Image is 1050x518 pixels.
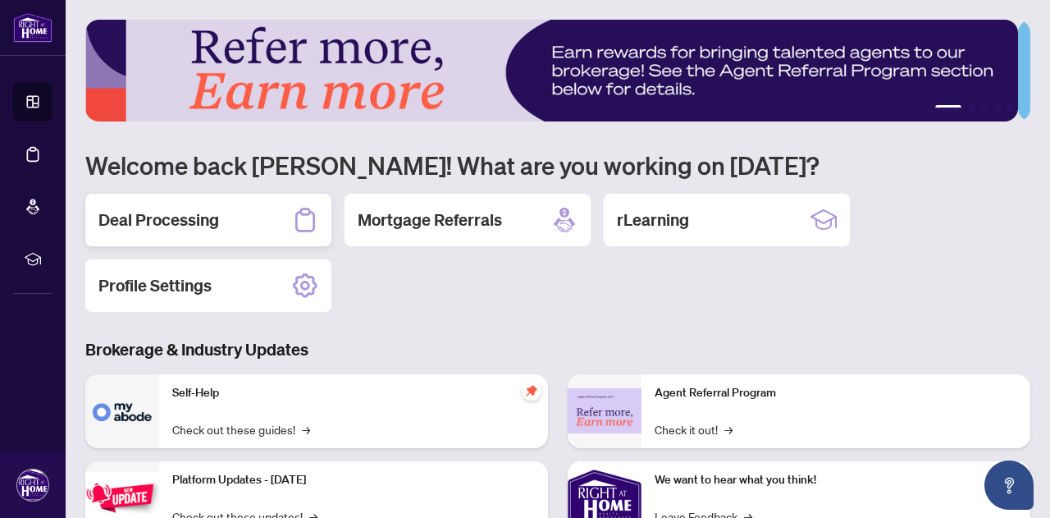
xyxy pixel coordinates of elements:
[1007,105,1014,112] button: 5
[302,420,310,438] span: →
[568,388,641,433] img: Agent Referral Program
[85,338,1030,361] h3: Brokerage & Industry Updates
[172,384,535,402] p: Self-Help
[13,12,52,43] img: logo
[655,471,1017,489] p: We want to hear what you think!
[358,209,502,231] h2: Mortgage Referrals
[522,381,541,401] span: pushpin
[984,461,1034,510] button: Open asap
[85,149,1030,181] h1: Welcome back [PERSON_NAME]! What are you working on [DATE]?
[981,105,988,112] button: 3
[17,470,48,501] img: Profile Icon
[994,105,1001,112] button: 4
[98,209,219,231] h2: Deal Processing
[85,20,1018,121] img: Slide 0
[172,420,310,438] a: Check out these guides!→
[935,105,961,112] button: 1
[85,374,159,448] img: Self-Help
[724,420,733,438] span: →
[655,420,733,438] a: Check it out!→
[617,209,689,231] h2: rLearning
[172,471,535,489] p: Platform Updates - [DATE]
[655,384,1017,402] p: Agent Referral Program
[98,274,212,297] h2: Profile Settings
[968,105,975,112] button: 2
